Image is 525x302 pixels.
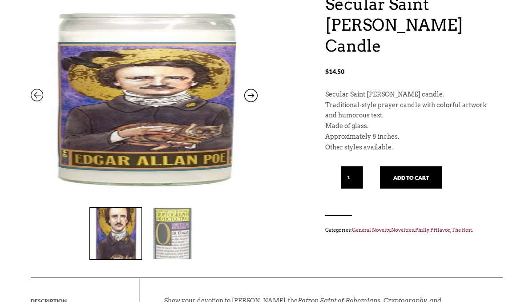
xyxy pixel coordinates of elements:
[325,90,494,101] p: Secular Saint [PERSON_NAME] candle.
[325,68,329,76] span: $
[415,227,450,234] a: Philly PHlavor
[391,227,414,234] a: Novelties
[352,227,390,234] a: General Novelty
[341,167,363,189] input: Qty
[325,68,344,76] bdi: 14.50
[380,167,442,189] button: Add to cart
[325,132,494,143] p: Approximately 8 inches.
[325,101,494,122] p: Traditional-style prayer candle with colorful artwork and humorous text.
[325,121,494,132] p: Made of glass.
[452,227,472,234] a: The Rest
[325,225,494,235] span: Categories: , , , .
[325,143,494,153] p: Other styles available.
